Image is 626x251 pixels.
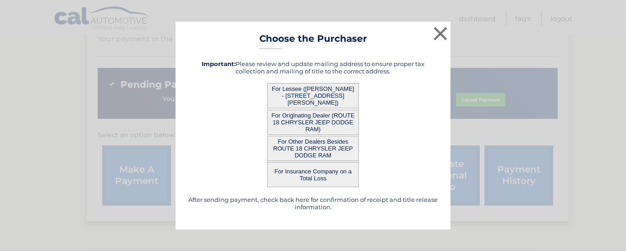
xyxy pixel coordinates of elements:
button: For Other Dealers Besides ROUTE 18 CHRYSLER JEEP DODGE RAM [267,136,359,161]
button: For Originating Dealer (ROUTE 18 CHRYSLER JEEP DODGE RAM) [267,110,359,135]
button: × [431,24,450,43]
h5: Please review and update mailing address to ensure proper tax collection and mailing of title to ... [187,60,439,75]
h3: Choose the Purchaser [259,33,367,49]
strong: Important: [202,60,236,67]
button: For Insurance Company on a Total Loss [267,162,359,187]
h5: After sending payment, check back here for confirmation of receipt and title release information. [187,196,439,211]
button: For Lessee ([PERSON_NAME] - [STREET_ADDRESS][PERSON_NAME]) [267,83,359,108]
